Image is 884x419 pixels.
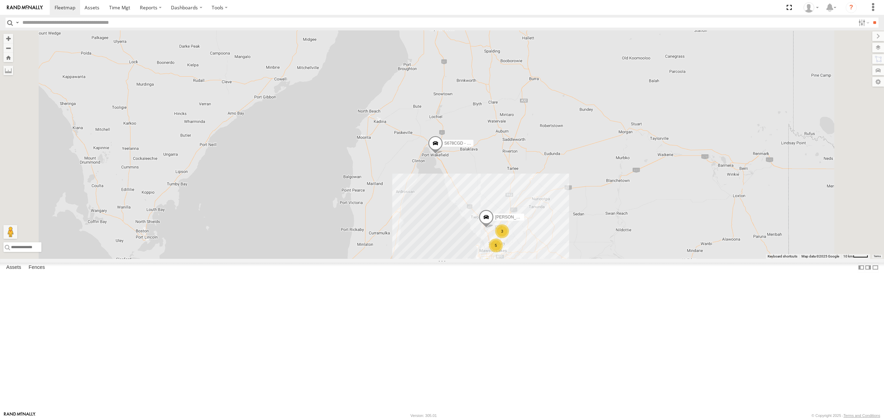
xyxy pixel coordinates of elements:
[25,263,48,272] label: Fences
[811,413,880,418] div: © Copyright 2025 -
[7,5,43,10] img: rand-logo.svg
[3,43,13,53] button: Zoom out
[411,413,437,418] div: Version: 305.01
[874,255,881,258] a: Terms
[495,215,529,220] span: [PERSON_NAME]
[865,263,872,273] label: Dock Summary Table to the Right
[846,2,857,13] i: ?
[844,413,880,418] a: Terms and Conditions
[801,254,839,258] span: Map data ©2025 Google
[841,254,870,259] button: Map Scale: 10 km per 40 pixels
[15,18,20,28] label: Search Query
[495,224,509,238] div: 3
[3,225,17,239] button: Drag Pegman onto the map to open Street View
[489,238,503,252] div: 5
[856,18,871,28] label: Search Filter Options
[3,263,25,272] label: Assets
[480,259,494,272] div: 33
[4,412,36,419] a: Visit our Website
[768,254,797,259] button: Keyboard shortcuts
[858,263,865,273] label: Dock Summary Table to the Left
[801,2,821,13] div: Peter Lu
[872,77,884,87] label: Map Settings
[3,34,13,43] button: Zoom in
[444,141,498,146] span: S678CGD - Fridge It Sprinter
[3,66,13,75] label: Measure
[3,53,13,62] button: Zoom Home
[872,263,879,273] label: Hide Summary Table
[843,254,853,258] span: 10 km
